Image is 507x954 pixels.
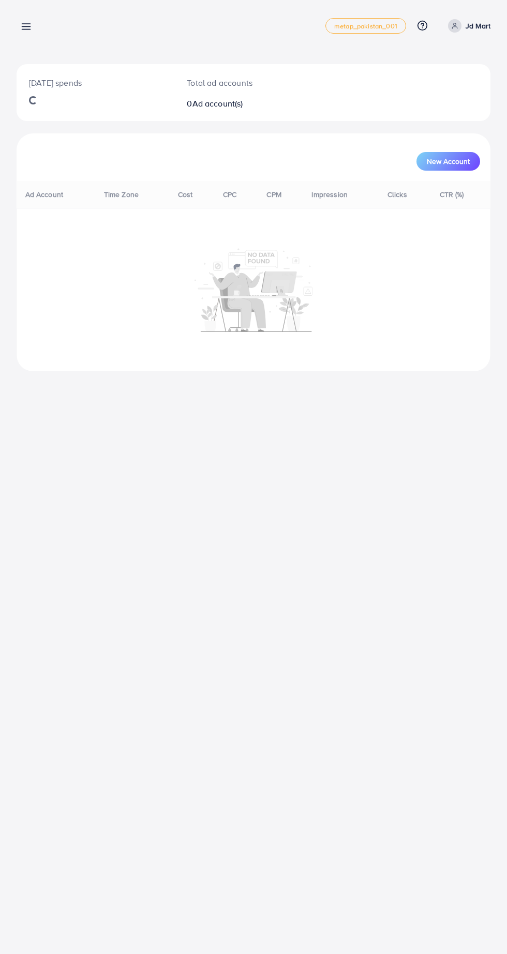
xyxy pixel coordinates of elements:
[444,19,490,33] a: Jd Mart
[187,77,280,89] p: Total ad accounts
[334,23,397,29] span: metap_pakistan_001
[187,99,280,109] h2: 0
[427,158,470,165] span: New Account
[325,18,406,34] a: metap_pakistan_001
[29,77,162,89] p: [DATE] spends
[192,98,243,109] span: Ad account(s)
[416,152,480,171] button: New Account
[466,20,490,32] p: Jd Mart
